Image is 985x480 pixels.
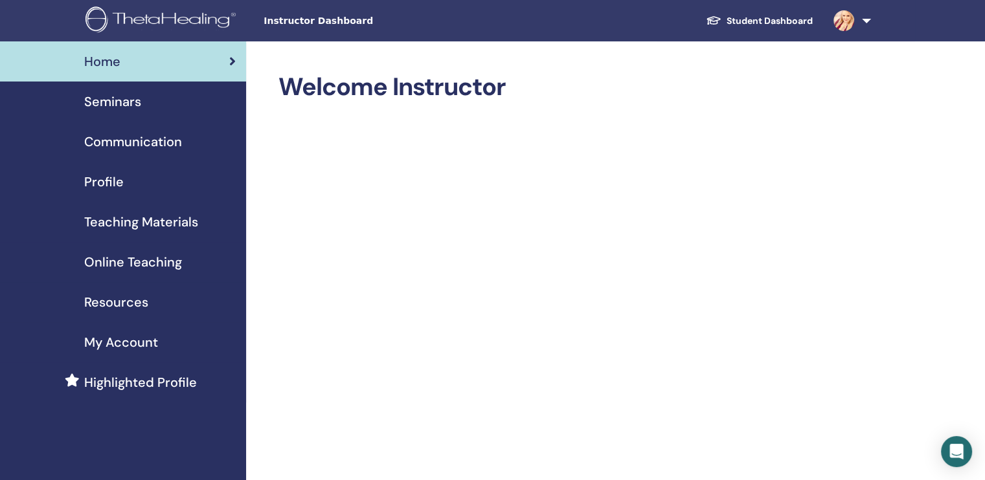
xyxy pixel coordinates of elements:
span: Home [84,52,120,71]
span: Online Teaching [84,252,182,272]
div: Open Intercom Messenger [941,436,972,467]
a: Student Dashboard [696,9,823,33]
span: Seminars [84,92,141,111]
span: My Account [84,333,158,352]
span: Profile [84,172,124,191]
img: default.jpg [833,10,854,31]
h2: Welcome Instructor [278,72,868,102]
span: Resources [84,292,148,312]
span: Communication [84,132,182,151]
img: logo.png [85,6,240,36]
span: Teaching Materials [84,212,198,232]
img: graduation-cap-white.svg [706,15,721,26]
span: Highlighted Profile [84,373,197,392]
span: Instructor Dashboard [264,14,458,28]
